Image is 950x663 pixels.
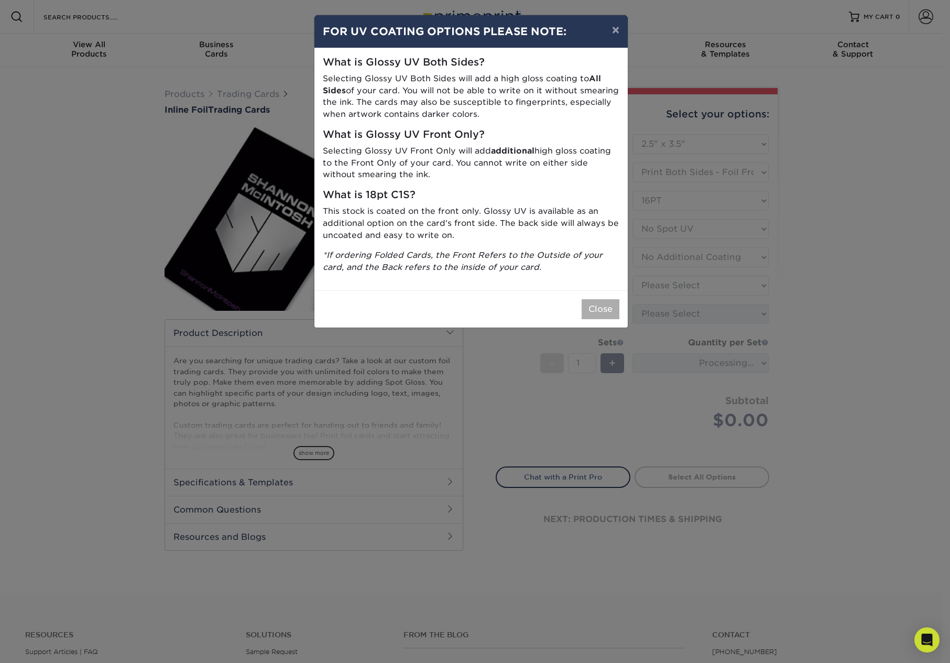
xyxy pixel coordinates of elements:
p: This stock is coated on the front only. Glossy UV is available as an additional option on the car... [323,205,619,241]
strong: All Sides [323,73,601,95]
strong: additional [491,146,534,156]
h5: What is Glossy UV Front Only? [323,129,619,141]
button: × [604,15,628,45]
h5: What is 18pt C1S? [323,189,619,201]
button: Close [582,299,619,319]
h4: FOR UV COATING OPTIONS PLEASE NOTE: [323,24,619,39]
h5: What is Glossy UV Both Sides? [323,57,619,69]
p: Selecting Glossy UV Front Only will add high gloss coating to the Front Only of your card. You ca... [323,145,619,181]
i: *If ordering Folded Cards, the Front Refers to the Outside of your card, and the Back refers to t... [323,250,603,272]
p: Selecting Glossy UV Both Sides will add a high gloss coating to of your card. You will not be abl... [323,73,619,121]
div: Open Intercom Messenger [914,627,940,653]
